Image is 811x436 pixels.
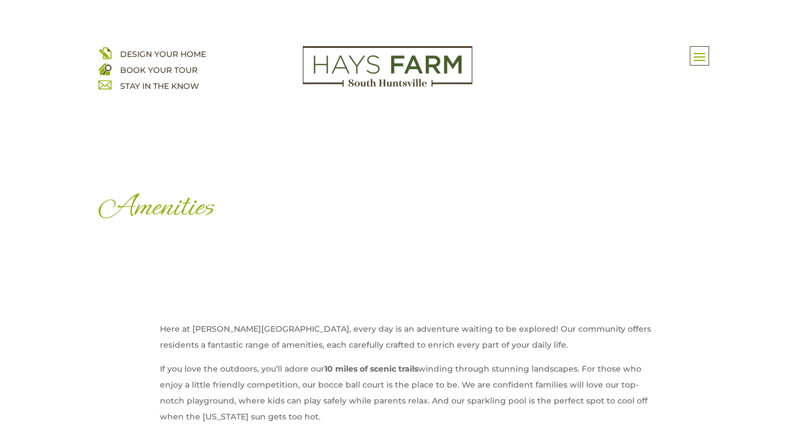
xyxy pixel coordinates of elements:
a: BOOK YOUR TOUR [120,65,197,75]
a: hays farm homes huntsville development [303,79,472,89]
a: DESIGN YOUR HOME [120,49,206,59]
img: Logo [303,46,472,87]
p: Here at [PERSON_NAME][GEOGRAPHIC_DATA], every day is an adventure waiting to be explored! Our com... [160,321,652,361]
a: STAY IN THE KNOW [120,81,199,91]
p: If you love the outdoors, you’ll adore our winding through stunning landscapes. For those who enj... [160,361,652,433]
img: design your home [98,46,112,59]
strong: 10 miles of scenic trails [324,364,418,374]
h1: Amenities [98,189,713,229]
img: book your home tour [98,62,112,75]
